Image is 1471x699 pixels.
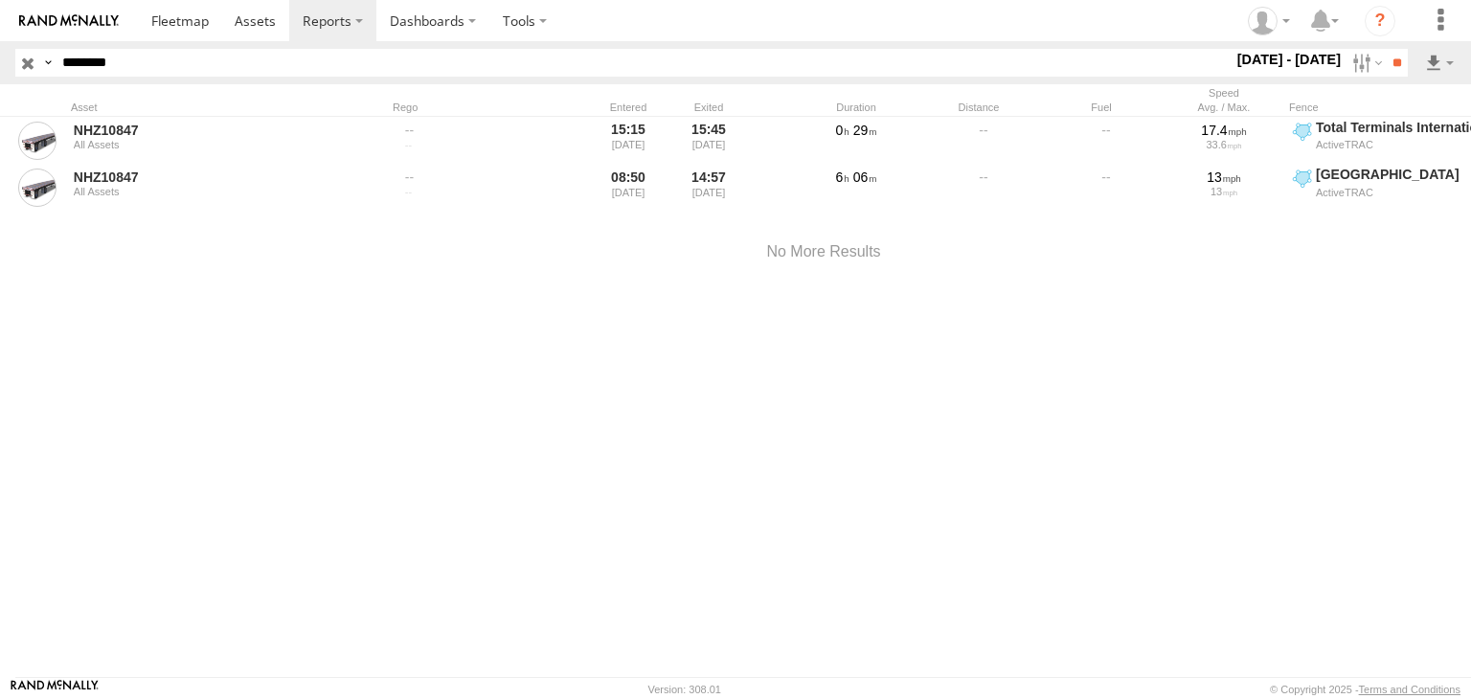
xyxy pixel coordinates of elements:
div: 08:50 [DATE] [592,166,665,210]
span: 06 [853,169,877,185]
div: 33.6 [1169,139,1279,150]
span: 0 [836,123,849,138]
img: rand-logo.svg [19,14,119,28]
div: 14:57 [DATE] [672,166,745,210]
label: [DATE] - [DATE] [1233,49,1346,70]
div: 15:15 [DATE] [592,119,665,163]
div: 13 [1169,186,1279,197]
div: 13 [1169,169,1279,186]
div: Duration [799,101,914,114]
div: 15:45 [DATE] [672,119,745,163]
a: NHZ10847 [74,169,336,186]
a: Terms and Conditions [1359,684,1460,695]
div: Distance [921,101,1036,114]
div: Exited [672,101,745,114]
label: Search Filter Options [1345,49,1386,77]
label: Search Query [40,49,56,77]
label: Export results as... [1423,49,1456,77]
div: 17.4 [1169,122,1279,139]
span: 6 [836,169,849,185]
div: Zulema McIntosch [1241,7,1297,35]
div: © Copyright 2025 - [1270,684,1460,695]
div: Fuel [1044,101,1159,114]
div: All Assets [74,186,336,197]
i: ? [1365,6,1395,36]
span: 29 [853,123,877,138]
div: Asset [71,101,339,114]
a: NHZ10847 [74,122,336,139]
div: Entered [592,101,665,114]
a: Visit our Website [11,680,99,699]
div: Rego [393,101,584,114]
div: Version: 308.01 [648,684,721,695]
div: All Assets [74,139,336,150]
